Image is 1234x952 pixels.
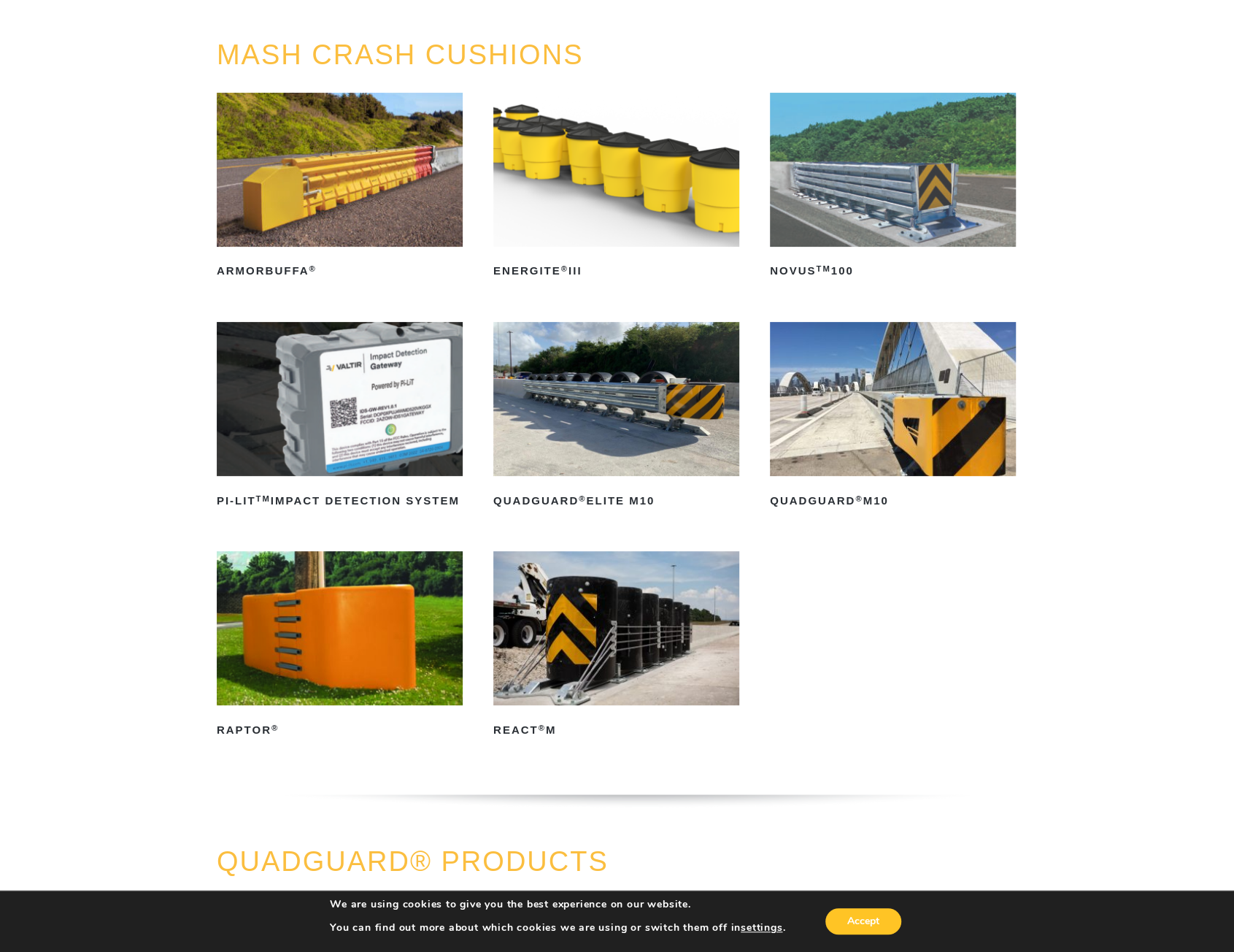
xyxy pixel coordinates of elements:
sup: ® [309,264,316,273]
sup: ® [855,494,863,503]
h2: RAPTOR [217,718,463,742]
button: Accept [825,908,901,934]
h2: PI-LIT Impact Detection System [217,489,463,513]
a: QuadGuard®Elite M10 [493,322,739,512]
sup: ® [271,723,279,732]
h2: QuadGuard Elite M10 [493,489,739,513]
h2: ArmorBuffa [217,260,463,283]
h2: ENERGITE III [493,260,739,283]
a: MASH CRASH CUSHIONS [217,39,584,70]
button: settings [741,921,782,934]
h2: NOVUS 100 [770,260,1016,283]
p: We are using cookies to give you the best experience on our website. [330,898,785,911]
a: ArmorBuffa® [217,93,463,283]
a: REACT®M [493,551,739,741]
a: NOVUSTM100 [770,93,1016,283]
a: QUADGUARD® PRODUCTS [217,846,609,877]
sup: TM [256,494,271,503]
sup: ® [539,723,546,732]
a: PI-LITTMImpact Detection System [217,322,463,512]
a: RAPTOR® [217,551,463,741]
sup: ® [579,494,586,503]
sup: TM [816,264,830,273]
p: You can find out more about which cookies we are using or switch them off in . [330,921,785,934]
a: QuadGuard®M10 [770,322,1016,512]
sup: ® [561,264,568,273]
a: ENERGITE®III [493,93,739,283]
h2: REACT M [493,718,739,742]
h2: QuadGuard M10 [770,489,1016,513]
